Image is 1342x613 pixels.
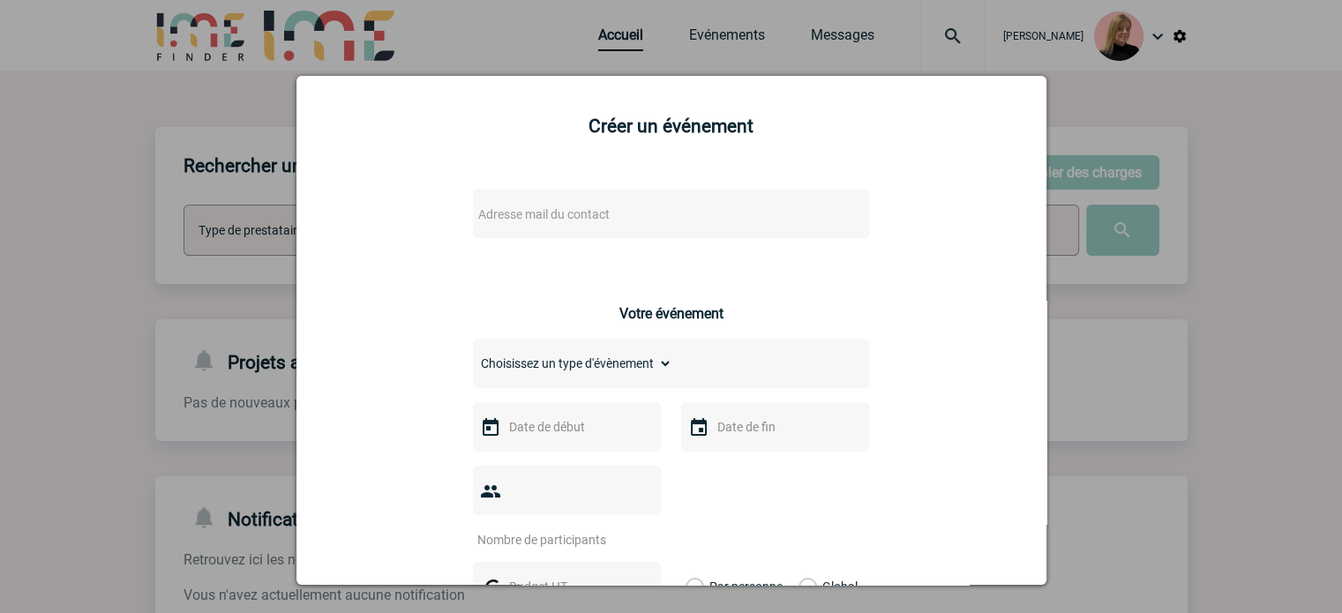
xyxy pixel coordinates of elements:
[319,116,1024,137] h2: Créer un événement
[473,528,639,551] input: Nombre de participants
[505,575,626,598] input: Budget HT
[478,207,610,221] span: Adresse mail du contact
[505,415,626,438] input: Date de début
[619,305,723,322] h3: Votre événement
[686,562,705,611] label: Par personne
[713,415,835,438] input: Date de fin
[798,562,810,611] label: Global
